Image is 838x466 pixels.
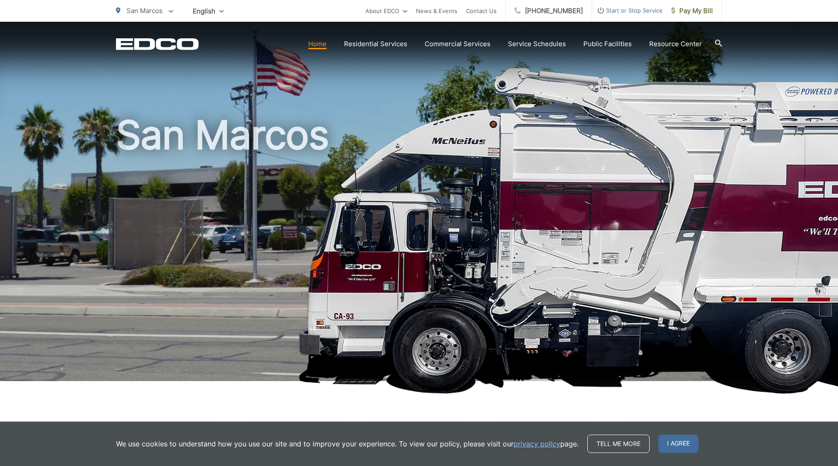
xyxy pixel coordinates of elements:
span: English [186,3,230,19]
span: San Marcos [126,7,163,15]
a: About EDCO [365,6,407,16]
span: I agree [658,435,698,453]
a: Commercial Services [425,39,491,49]
h1: San Marcos [116,113,722,389]
a: Residential Services [344,39,407,49]
a: privacy policy [514,439,560,449]
a: Service Schedules [508,39,566,49]
a: Tell me more [587,435,650,453]
a: Resource Center [649,39,702,49]
a: Contact Us [466,6,497,16]
p: We use cookies to understand how you use our site and to improve your experience. To view our pol... [116,439,579,449]
span: Pay My Bill [671,6,713,16]
a: Public Facilities [583,39,632,49]
a: News & Events [416,6,457,16]
a: EDCD logo. Return to the homepage. [116,38,199,50]
a: Home [308,39,327,49]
